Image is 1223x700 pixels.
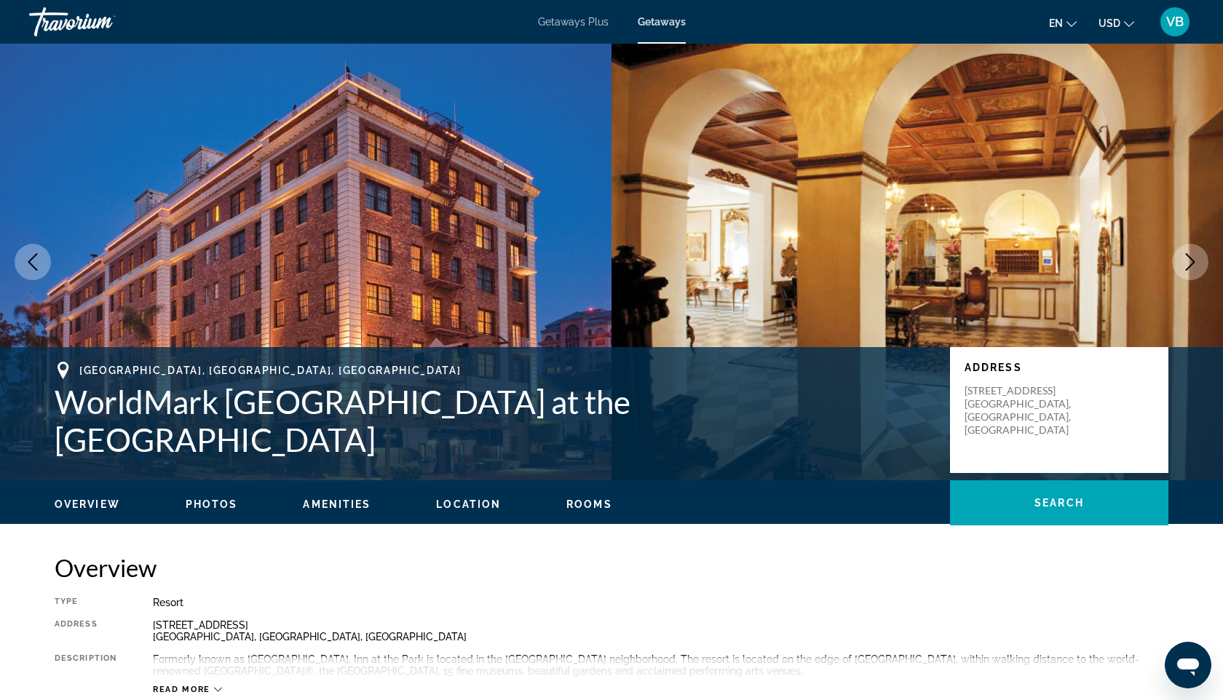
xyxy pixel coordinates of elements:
iframe: Кнопка запуска окна обмена сообщениями [1165,642,1211,688]
button: User Menu [1156,7,1194,37]
span: [GEOGRAPHIC_DATA], [GEOGRAPHIC_DATA], [GEOGRAPHIC_DATA] [79,365,461,376]
span: en [1049,17,1063,29]
div: Formerly known as [GEOGRAPHIC_DATA], Inn at the Park is located in the [GEOGRAPHIC_DATA] neighbor... [153,653,1168,677]
span: Rooms [566,498,612,510]
div: Description [55,653,116,677]
div: Resort [153,597,1168,608]
div: [STREET_ADDRESS] [GEOGRAPHIC_DATA], [GEOGRAPHIC_DATA], [GEOGRAPHIC_DATA] [153,619,1168,643]
p: [STREET_ADDRESS] [GEOGRAPHIC_DATA], [GEOGRAPHIC_DATA], [GEOGRAPHIC_DATA] [965,384,1081,437]
button: Previous image [15,244,51,280]
button: Change language [1049,12,1077,33]
span: Overview [55,498,120,510]
span: Search [1034,497,1084,509]
span: Amenities [303,498,371,510]
button: Location [436,498,501,511]
span: Photos [186,498,238,510]
button: Next image [1172,244,1208,280]
button: Amenities [303,498,371,511]
button: Search [950,480,1168,525]
a: Getaways Plus [538,16,609,28]
span: VB [1166,15,1184,29]
h1: WorldMark [GEOGRAPHIC_DATA] at the [GEOGRAPHIC_DATA] [55,383,935,458]
button: Photos [186,498,238,511]
div: Type [55,597,116,608]
h2: Overview [55,553,1168,582]
button: Rooms [566,498,612,511]
button: Read more [153,684,222,695]
span: Location [436,498,501,510]
button: Overview [55,498,120,511]
button: Change currency [1099,12,1134,33]
p: Address [965,362,1154,373]
a: Getaways [638,16,686,28]
div: Address [55,619,116,643]
span: USD [1099,17,1120,29]
span: Read more [153,685,210,694]
a: Travorium [29,3,175,41]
